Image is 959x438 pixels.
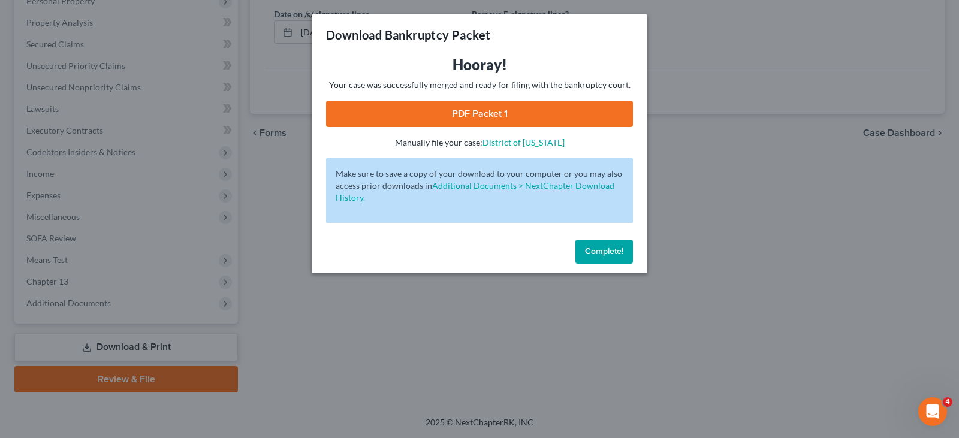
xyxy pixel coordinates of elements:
p: Your case was successfully merged and ready for filing with the bankruptcy court. [326,79,633,91]
iframe: Intercom live chat [918,397,947,426]
h3: Hooray! [326,55,633,74]
a: District of [US_STATE] [482,137,565,147]
a: Additional Documents > NextChapter Download History. [336,180,614,203]
p: Manually file your case: [326,137,633,149]
span: 4 [943,397,952,407]
a: PDF Packet 1 [326,101,633,127]
p: Make sure to save a copy of your download to your computer or you may also access prior downloads in [336,168,623,204]
button: Complete! [575,240,633,264]
span: Complete! [585,246,623,256]
h3: Download Bankruptcy Packet [326,26,490,43]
